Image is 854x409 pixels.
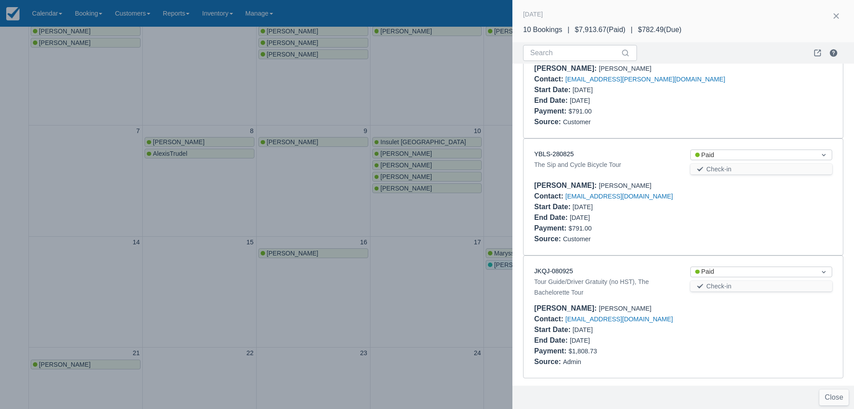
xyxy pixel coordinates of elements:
button: Close [819,389,849,405]
div: [DATE] [534,202,676,212]
div: Source : [534,235,563,243]
div: Contact : [534,75,565,83]
div: Start Date : [534,203,572,211]
button: Check-in [690,164,832,174]
div: Paid [695,150,811,160]
a: JKQJ-080925 [534,267,573,275]
div: | [625,24,638,35]
div: $7,913.67 ( Paid ) [575,24,625,35]
div: [PERSON_NAME] [534,180,832,191]
button: Check-in [690,281,832,292]
div: [PERSON_NAME] [534,63,832,74]
div: Start Date : [534,86,572,93]
div: [DATE] [534,95,676,106]
div: Payment : [534,347,568,355]
div: The Sip and Cycle Bicycle Tour [534,159,676,170]
span: Dropdown icon [819,267,828,276]
div: 10 Bookings [523,24,562,35]
span: Dropdown icon [819,150,828,159]
div: | [562,24,575,35]
div: [DATE] [523,9,543,20]
div: Admin [534,356,832,367]
a: [EMAIL_ADDRESS][PERSON_NAME][DOMAIN_NAME] [565,76,725,83]
div: Contact : [534,192,565,200]
div: [DATE] [534,324,676,335]
div: [DATE] [534,335,676,346]
a: [EMAIL_ADDRESS][DOMAIN_NAME] [565,193,673,200]
div: [PERSON_NAME] : [534,304,599,312]
div: [DATE] [534,212,676,223]
div: $791.00 [534,223,832,234]
div: Start Date : [534,326,572,333]
div: [PERSON_NAME] : [534,65,599,72]
div: [PERSON_NAME] : [534,182,599,189]
div: $1,808.73 [534,346,832,356]
div: Customer [534,234,832,244]
div: Customer [534,117,832,127]
div: Payment : [534,224,568,232]
input: Search [530,45,619,61]
div: End Date : [534,214,570,221]
div: $791.00 [534,106,832,117]
div: Tour Guide/Driver Gratuity (no HST), The Bachelorette Tour [534,276,676,298]
div: Source : [534,358,563,365]
a: YBLS-280825 [534,150,574,158]
div: Payment : [534,107,568,115]
a: [EMAIL_ADDRESS][DOMAIN_NAME] [565,316,673,323]
div: [PERSON_NAME] [534,303,832,314]
div: Contact : [534,315,565,323]
div: [DATE] [534,85,676,95]
div: End Date : [534,336,570,344]
div: End Date : [534,97,570,104]
div: Paid [695,267,811,277]
div: $782.49 ( Due ) [638,24,681,35]
div: Source : [534,118,563,126]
